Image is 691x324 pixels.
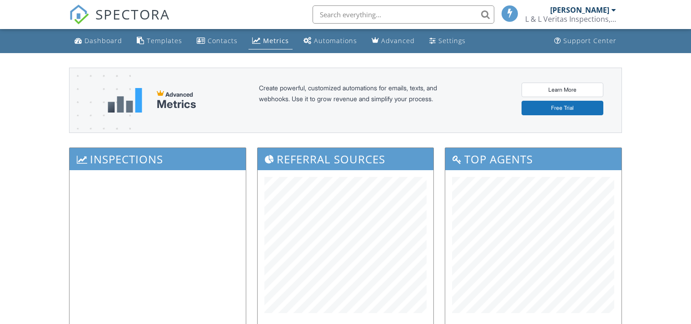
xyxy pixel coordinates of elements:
div: Dashboard [85,36,122,45]
a: Templates [133,33,186,49]
a: Free Trial [522,101,603,115]
div: Create powerful, customized automations for emails, texts, and webhooks. Use it to grow revenue a... [259,83,459,118]
div: Metrics [157,98,196,111]
div: [PERSON_NAME] [550,5,609,15]
div: Contacts [208,36,238,45]
a: Support Center [551,33,620,49]
input: Search everything... [313,5,494,24]
a: SPECTORA [69,12,170,31]
div: Advanced [381,36,415,45]
h3: Inspections [70,148,246,170]
img: The Best Home Inspection Software - Spectora [69,5,89,25]
img: advanced-banner-bg-f6ff0eecfa0ee76150a1dea9fec4b49f333892f74bc19f1b897a312d7a1b2ff3.png [70,68,131,168]
h3: Referral Sources [258,148,434,170]
a: Dashboard [71,33,126,49]
a: Advanced [368,33,418,49]
span: SPECTORA [95,5,170,24]
div: Settings [438,36,466,45]
div: Automations [314,36,357,45]
a: Settings [426,33,469,49]
h3: Top Agents [445,148,621,170]
div: L & L Veritas Inspections, LLC [525,15,616,24]
div: Templates [147,36,182,45]
div: Metrics [263,36,289,45]
div: Support Center [563,36,616,45]
img: metrics-aadfce2e17a16c02574e7fc40e4d6b8174baaf19895a402c862ea781aae8ef5b.svg [108,88,142,113]
span: Advanced [165,91,193,98]
a: Automations (Basic) [300,33,361,49]
a: Contacts [193,33,241,49]
a: Learn More [522,83,603,97]
a: Metrics [249,33,293,49]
